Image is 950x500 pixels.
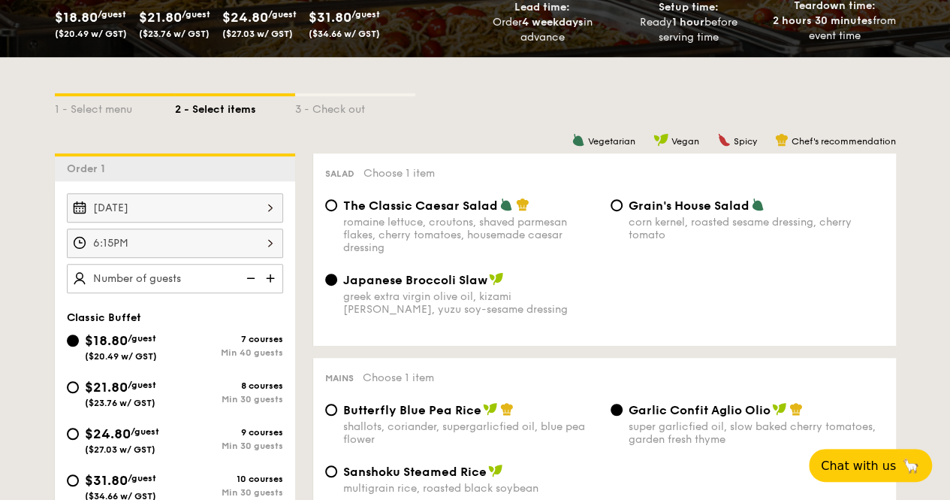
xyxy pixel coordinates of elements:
[139,9,182,26] span: $21.80
[343,273,487,287] span: Japanese Broccoli Slaw
[175,441,283,451] div: Min 30 guests
[175,380,283,391] div: 8 courses
[175,394,283,405] div: Min 30 guests
[659,1,719,14] span: Setup time:
[309,9,351,26] span: $31.80
[139,29,210,39] span: ($23.76 w/ GST)
[611,404,623,416] input: Garlic Confit Aglio Oliosuper garlicfied oil, slow baked cherry tomatoes, garden fresh thyme
[67,229,283,258] input: Event time
[588,136,635,147] span: Vegetarian
[734,136,757,147] span: Spicy
[175,347,283,358] div: Min 40 guests
[268,9,297,20] span: /guest
[175,487,283,498] div: Min 30 guests
[343,465,487,479] span: Sanshoku Steamed Rice
[67,381,79,393] input: $21.80/guest($23.76 w/ GST)8 coursesMin 30 guests
[325,404,337,416] input: Butterfly Blue Pea Riceshallots, coriander, supergarlicfied oil, blue pea flower
[500,402,514,416] img: icon-chef-hat.a58ddaea.svg
[773,14,873,27] strong: 2 hours 30 minutes
[55,29,127,39] span: ($20.49 w/ GST)
[175,334,283,344] div: 7 courses
[343,403,481,417] span: Butterfly Blue Pea Rice
[85,379,128,395] span: $21.80
[343,482,599,495] div: multigrain rice, roasted black soybean
[85,351,157,362] span: ($20.49 w/ GST)
[516,198,529,211] img: icon-chef-hat.a58ddaea.svg
[629,420,884,446] div: super garlicfied oil, slow baked cherry tomatoes, garden fresh thyme
[325,168,354,179] span: Salad
[521,16,583,29] strong: 4 weekdays
[67,428,79,440] input: $24.80/guest($27.03 w/ GST)9 coursesMin 30 guests
[343,216,599,254] div: romaine lettuce, croutons, shaved parmesan flakes, cherry tomatoes, housemade caesar dressing
[67,264,283,293] input: Number of guests
[475,15,610,45] div: Order in advance
[85,472,128,489] span: $31.80
[343,290,599,316] div: greek extra virgin olive oil, kizami [PERSON_NAME], yuzu soy-sesame dressing
[131,426,159,437] span: /guest
[67,474,79,486] input: $31.80/guest($34.66 w/ GST)10 coursesMin 30 guests
[175,96,295,117] div: 2 - Select items
[343,420,599,446] div: shallots, coriander, supergarlicfied oil, blue pea flower
[621,15,755,45] div: Ready before serving time
[572,133,585,147] img: icon-vegetarian.fe4039eb.svg
[629,403,771,417] span: Garlic Confit Aglio Olio
[768,14,902,44] div: from event time
[343,198,498,213] span: The Classic Caesar Salad
[325,199,337,211] input: The Classic Caesar Saladromaine lettuce, croutons, shaved parmesan flakes, cherry tomatoes, house...
[85,444,155,455] span: ($27.03 w/ GST)
[55,96,175,117] div: 1 - Select menu
[67,162,111,175] span: Order 1
[295,96,415,117] div: 3 - Check out
[182,9,210,20] span: /guest
[128,380,156,390] span: /guest
[717,133,731,147] img: icon-spicy.37a8142b.svg
[128,473,156,483] span: /guest
[809,449,932,482] button: Chat with us🦙
[772,402,787,416] img: icon-vegan.f8ff3823.svg
[483,402,498,416] img: icon-vegan.f8ff3823.svg
[175,427,283,438] div: 9 courses
[629,216,884,241] div: corn kernel, roasted sesame dressing, cherry tomato
[67,311,141,324] span: Classic Buffet
[902,457,920,474] span: 🦙
[325,373,354,383] span: Mains
[325,274,337,286] input: Japanese Broccoli Slawgreek extra virgin olive oil, kizami [PERSON_NAME], yuzu soy-sesame dressing
[653,133,668,147] img: icon-vegan.f8ff3823.svg
[514,1,570,14] span: Lead time:
[363,371,434,384] span: Choose 1 item
[261,264,283,292] img: icon-add.58712e84.svg
[489,272,504,286] img: icon-vegan.f8ff3823.svg
[611,199,623,211] input: Grain's House Saladcorn kernel, roasted sesame dressing, cherry tomato
[85,398,155,408] span: ($23.76 w/ GST)
[789,402,803,416] img: icon-chef-hat.a58ddaea.svg
[85,426,131,442] span: $24.80
[499,198,513,211] img: icon-vegetarian.fe4039eb.svg
[672,16,704,29] strong: 1 hour
[325,465,337,477] input: Sanshoku Steamed Ricemultigrain rice, roasted black soybean
[85,332,128,349] span: $18.80
[671,136,699,147] span: Vegan
[629,198,749,213] span: Grain's House Salad
[222,9,268,26] span: $24.80
[238,264,261,292] img: icon-reduce.1d2dbef1.svg
[751,198,765,211] img: icon-vegetarian.fe4039eb.svg
[775,133,789,147] img: icon-chef-hat.a58ddaea.svg
[821,459,896,473] span: Chat with us
[363,167,435,180] span: Choose 1 item
[67,335,79,347] input: $18.80/guest($20.49 w/ GST)7 coursesMin 40 guests
[792,136,896,147] span: Chef's recommendation
[488,464,503,477] img: icon-vegan.f8ff3823.svg
[55,9,98,26] span: $18.80
[98,9,126,20] span: /guest
[175,474,283,484] div: 10 courses
[309,29,380,39] span: ($34.66 w/ GST)
[128,333,156,344] span: /guest
[222,29,293,39] span: ($27.03 w/ GST)
[67,193,283,223] input: Event date
[351,9,380,20] span: /guest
